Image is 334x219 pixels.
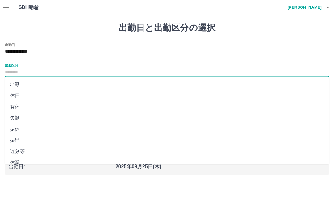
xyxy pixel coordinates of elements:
[5,42,15,47] label: 出勤日
[5,23,329,33] h1: 出勤日と出勤区分の選択
[5,157,329,168] li: 休業
[5,90,329,101] li: 休日
[5,112,329,124] li: 欠勤
[5,101,329,112] li: 有休
[5,79,329,90] li: 出勤
[5,146,329,157] li: 遅刻等
[5,135,329,146] li: 振出
[5,124,329,135] li: 振休
[5,63,18,68] label: 出勤区分
[115,164,161,169] b: 2025年09月25日(木)
[9,163,112,170] p: 出勤日 :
